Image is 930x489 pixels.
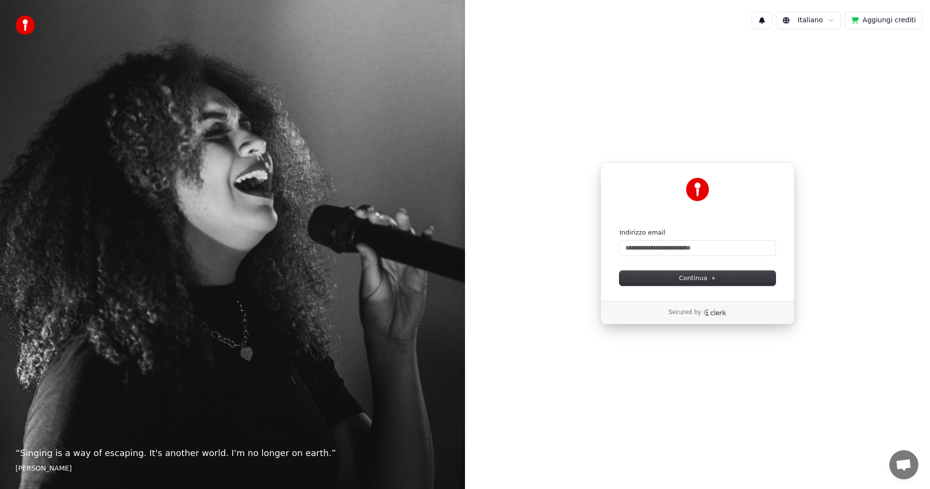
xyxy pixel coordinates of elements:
img: Youka [686,178,709,201]
label: Indirizzo email [620,228,665,237]
p: Secured by [668,309,701,316]
p: “ Singing is a way of escaping. It's another world. I'm no longer on earth. ” [15,446,449,460]
a: Aprire la chat [889,450,918,479]
button: Aggiungi crediti [845,12,922,29]
img: youka [15,16,35,35]
a: Clerk logo [703,309,727,316]
button: Continua [620,271,775,285]
footer: [PERSON_NAME] [15,464,449,473]
span: Continua [679,274,716,283]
